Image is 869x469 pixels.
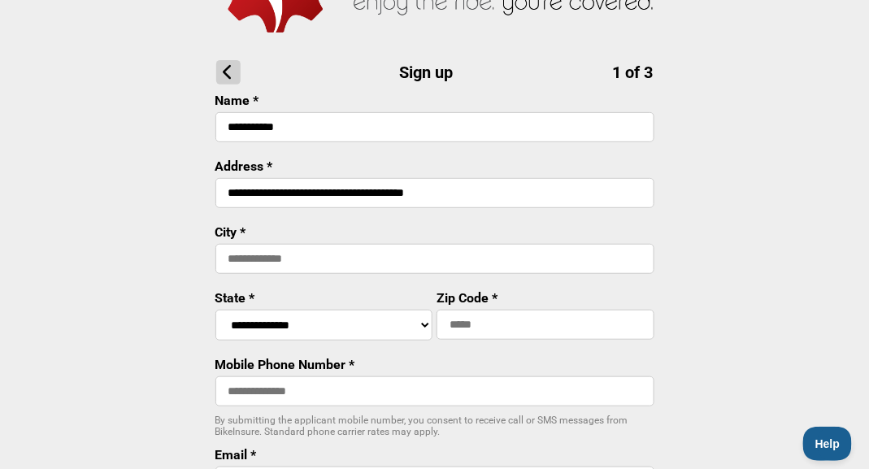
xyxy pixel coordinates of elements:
[215,224,246,240] label: City *
[216,60,653,85] h1: Sign up
[612,63,653,82] span: 1 of 3
[215,159,273,174] label: Address *
[215,447,257,462] label: Email *
[215,357,355,372] label: Mobile Phone Number *
[215,93,259,108] label: Name *
[215,415,654,437] p: By submitting the applicant mobile number, you consent to receive call or SMS messages from BikeI...
[215,290,255,306] label: State *
[437,290,498,306] label: Zip Code *
[803,427,853,461] iframe: Toggle Customer Support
